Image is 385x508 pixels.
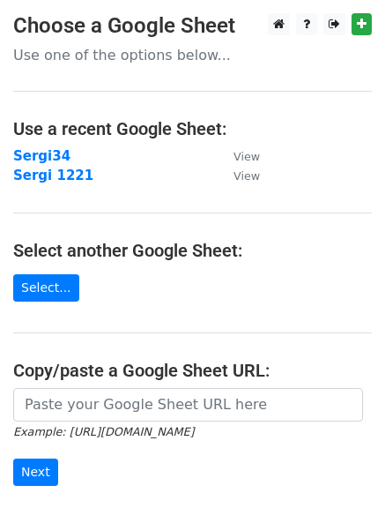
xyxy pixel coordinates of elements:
small: View [233,150,260,163]
h3: Choose a Google Sheet [13,13,372,39]
p: Use one of the options below... [13,46,372,64]
a: View [216,148,260,164]
input: Next [13,459,58,486]
small: View [233,169,260,183]
a: Sergi 1221 [13,168,93,183]
a: Sergi34 [13,148,70,164]
input: Paste your Google Sheet URL here [13,388,363,422]
a: View [216,168,260,183]
small: Example: [URL][DOMAIN_NAME] [13,425,194,438]
a: Select... [13,274,79,302]
h4: Select another Google Sheet: [13,240,372,261]
h4: Copy/paste a Google Sheet URL: [13,360,372,381]
h4: Use a recent Google Sheet: [13,118,372,139]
